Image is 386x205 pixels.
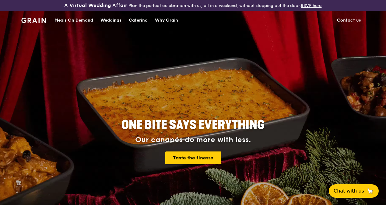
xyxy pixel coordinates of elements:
[151,11,182,30] a: Why Grain
[100,11,121,30] div: Weddings
[21,11,46,29] a: GrainGrain
[165,151,221,164] a: Taste the finesse
[21,18,46,23] img: Grain
[83,136,303,144] div: Our canapés do more with less.
[155,11,178,30] div: Why Grain
[64,2,127,9] h3: A Virtual Wedding Affair
[121,118,265,132] span: ONE BITE SAYS EVERYTHING
[97,11,125,30] a: Weddings
[129,11,148,30] div: Catering
[54,11,93,30] div: Meals On Demand
[367,187,374,195] span: 🦙
[125,11,151,30] a: Catering
[64,2,321,9] div: Plan the perfect celebration with us, all in a weekend, without stepping out the door.
[329,184,379,198] button: Chat with us🦙
[333,11,365,30] a: Contact us
[334,187,364,195] span: Chat with us
[301,3,321,8] a: RSVP here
